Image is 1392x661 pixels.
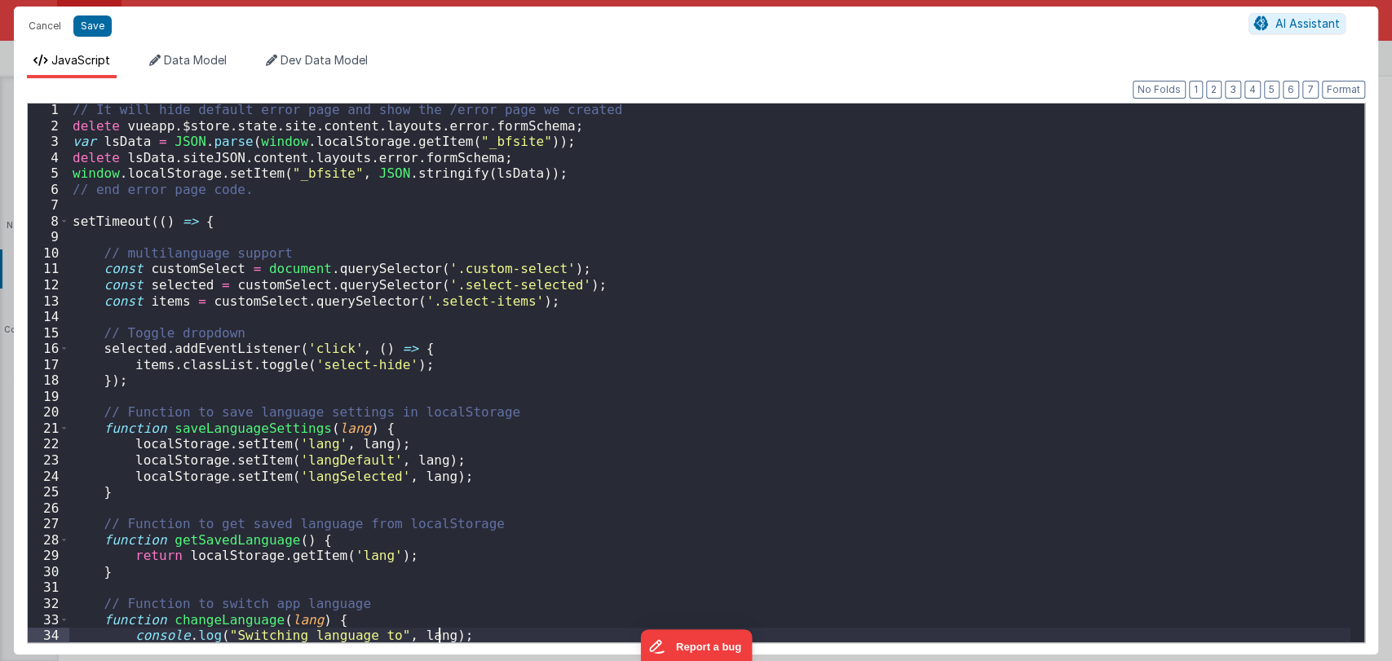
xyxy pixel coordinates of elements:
div: 9 [28,229,69,245]
div: 21 [28,421,69,437]
div: 29 [28,548,69,564]
div: 7 [28,197,69,214]
div: 14 [28,309,69,325]
div: 13 [28,293,69,310]
div: 28 [28,532,69,549]
div: 25 [28,484,69,500]
div: 34 [28,628,69,644]
div: 2 [28,118,69,134]
button: Format [1322,81,1365,99]
div: 23 [28,452,69,469]
div: 8 [28,214,69,230]
button: 4 [1244,81,1261,99]
button: 5 [1264,81,1279,99]
div: 11 [28,261,69,277]
div: 10 [28,245,69,262]
div: 20 [28,404,69,421]
div: 24 [28,469,69,485]
button: Cancel [20,15,69,37]
span: Dev Data Model [281,53,368,67]
button: 1 [1189,81,1203,99]
div: 12 [28,277,69,293]
div: 30 [28,564,69,580]
div: 26 [28,500,69,517]
div: 18 [28,372,69,389]
div: 4 [28,150,69,166]
span: JavaScript [51,53,110,67]
button: 6 [1283,81,1299,99]
div: 6 [28,182,69,198]
div: 22 [28,436,69,452]
div: 27 [28,516,69,532]
div: 5 [28,165,69,182]
div: 33 [28,612,69,628]
button: AI Assistant [1248,13,1346,34]
button: 3 [1225,81,1241,99]
button: No Folds [1133,81,1186,99]
div: 31 [28,579,69,596]
button: 2 [1206,81,1222,99]
div: 32 [28,596,69,612]
div: 1 [28,102,69,118]
span: AI Assistant [1275,16,1340,30]
div: 3 [28,134,69,150]
div: 19 [28,389,69,405]
div: 15 [28,325,69,342]
button: Save [73,15,112,37]
span: Data Model [164,53,227,67]
div: 17 [28,357,69,373]
button: 7 [1302,81,1319,99]
div: 16 [28,341,69,357]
